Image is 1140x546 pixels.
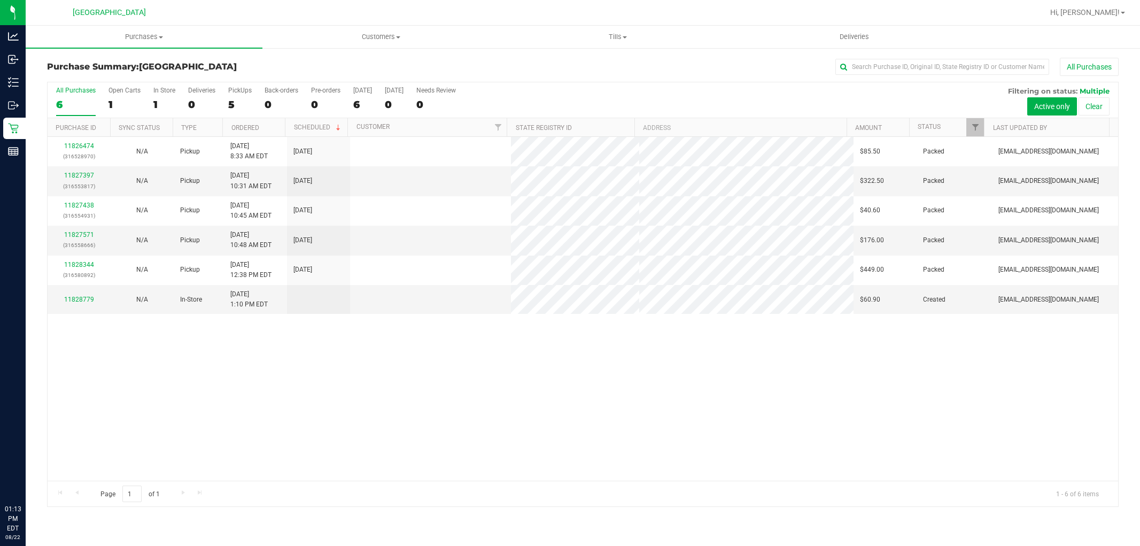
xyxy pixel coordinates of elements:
[5,533,21,541] p: 08/22
[8,54,19,65] inline-svg: Inbound
[136,265,148,275] button: N/A
[262,26,499,48] a: Customers
[230,171,272,191] span: [DATE] 10:31 AM EDT
[918,123,941,130] a: Status
[8,31,19,42] inline-svg: Analytics
[293,235,312,245] span: [DATE]
[860,147,880,157] span: $85.50
[998,265,1099,275] span: [EMAIL_ADDRESS][DOMAIN_NAME]
[923,265,944,275] span: Packed
[230,201,272,221] span: [DATE] 10:45 AM EDT
[136,295,148,305] button: N/A
[416,98,456,111] div: 0
[64,172,94,179] a: 11827397
[26,26,262,48] a: Purchases
[64,296,94,303] a: 11828779
[56,124,96,132] a: Purchase ID
[230,230,272,250] span: [DATE] 10:48 AM EDT
[1080,87,1110,95] span: Multiple
[180,176,200,186] span: Pickup
[73,8,146,17] span: [GEOGRAPHIC_DATA]
[230,260,272,280] span: [DATE] 12:38 PM EDT
[1060,58,1119,76] button: All Purchases
[136,266,148,273] span: Not Applicable
[54,151,104,162] p: (316528970)
[499,26,736,48] a: Tills
[353,98,372,111] div: 6
[385,98,404,111] div: 0
[108,87,141,94] div: Open Carts
[634,118,847,137] th: Address
[385,87,404,94] div: [DATE]
[64,142,94,150] a: 11826474
[181,124,197,132] a: Type
[356,123,390,130] a: Customer
[136,148,148,155] span: Not Applicable
[825,32,883,42] span: Deliveries
[500,32,735,42] span: Tills
[8,123,19,134] inline-svg: Retail
[923,235,944,245] span: Packed
[91,486,168,502] span: Page of 1
[1008,87,1077,95] span: Filtering on status:
[136,147,148,157] button: N/A
[54,181,104,191] p: (316553817)
[64,231,94,239] a: 11827571
[180,235,200,245] span: Pickup
[923,205,944,216] span: Packed
[54,240,104,250] p: (316558666)
[293,176,312,186] span: [DATE]
[8,77,19,88] inline-svg: Inventory
[153,87,175,94] div: In Store
[1050,8,1120,17] span: Hi, [PERSON_NAME]!
[516,124,572,132] a: State Registry ID
[416,87,456,94] div: Needs Review
[998,235,1099,245] span: [EMAIL_ADDRESS][DOMAIN_NAME]
[136,296,148,303] span: Not Applicable
[56,87,96,94] div: All Purchases
[923,176,944,186] span: Packed
[265,87,298,94] div: Back-orders
[54,270,104,280] p: (316580892)
[855,124,882,132] a: Amount
[180,265,200,275] span: Pickup
[136,235,148,245] button: N/A
[1048,486,1107,502] span: 1 - 6 of 6 items
[64,202,94,209] a: 11827438
[835,59,1049,75] input: Search Purchase ID, Original ID, State Registry ID or Customer Name...
[293,205,312,216] span: [DATE]
[139,61,237,72] span: [GEOGRAPHIC_DATA]
[998,295,1099,305] span: [EMAIL_ADDRESS][DOMAIN_NAME]
[180,147,200,157] span: Pickup
[231,124,259,132] a: Ordered
[56,98,96,111] div: 6
[1027,97,1077,116] button: Active only
[32,459,44,472] iframe: Resource center unread badge
[8,100,19,111] inline-svg: Outbound
[122,486,142,502] input: 1
[136,206,148,214] span: Not Applicable
[26,32,262,42] span: Purchases
[230,141,268,162] span: [DATE] 8:33 AM EDT
[180,295,202,305] span: In-Store
[228,98,252,111] div: 5
[11,460,43,493] iframe: Resource center
[136,236,148,244] span: Not Applicable
[8,146,19,157] inline-svg: Reports
[47,62,404,72] h3: Purchase Summary:
[489,118,507,136] a: Filter
[860,295,880,305] span: $60.90
[860,265,884,275] span: $449.00
[993,124,1047,132] a: Last Updated By
[998,205,1099,216] span: [EMAIL_ADDRESS][DOMAIN_NAME]
[998,176,1099,186] span: [EMAIL_ADDRESS][DOMAIN_NAME]
[860,235,884,245] span: $176.00
[294,124,343,131] a: Scheduled
[180,205,200,216] span: Pickup
[1079,97,1110,116] button: Clear
[311,87,340,94] div: Pre-orders
[64,261,94,268] a: 11828344
[153,98,175,111] div: 1
[54,211,104,221] p: (316554931)
[263,32,499,42] span: Customers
